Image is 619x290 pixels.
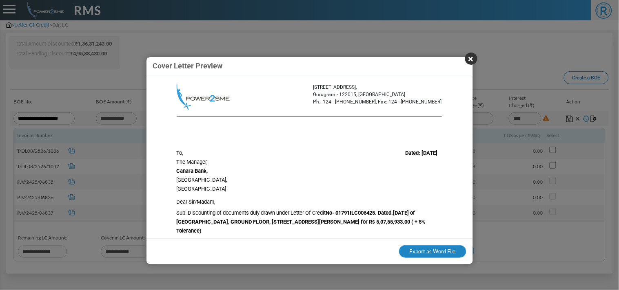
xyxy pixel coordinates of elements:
[177,209,442,262] p: Sub: Discounting of documents duly drawn under Letter Of Credit Please find enclosed bill of exch...
[313,83,442,105] td: [STREET_ADDRESS], Gurugram - 122015, [GEOGRAPHIC_DATA] Ph.: 124 - [PHONE_NUMBER], Fax: 124 - [PHO...
[399,245,466,258] button: Export as Word File
[177,168,208,174] b: Canara Bank,
[153,62,310,70] h4: Cover Letter Preview
[177,145,256,198] td: To, The Manager, [GEOGRAPHIC_DATA], [GEOGRAPHIC_DATA]
[465,53,477,65] button: ×
[177,198,442,207] p: Dear Sir/Madam,
[177,83,230,110] img: Logo
[177,210,426,234] b: No- 01791ILC006425. Dated.[DATE] of [GEOGRAPHIC_DATA], GROUND FLOOR, [STREET_ADDRESS][PERSON_NAME...
[406,150,438,156] b: Dated: [DATE]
